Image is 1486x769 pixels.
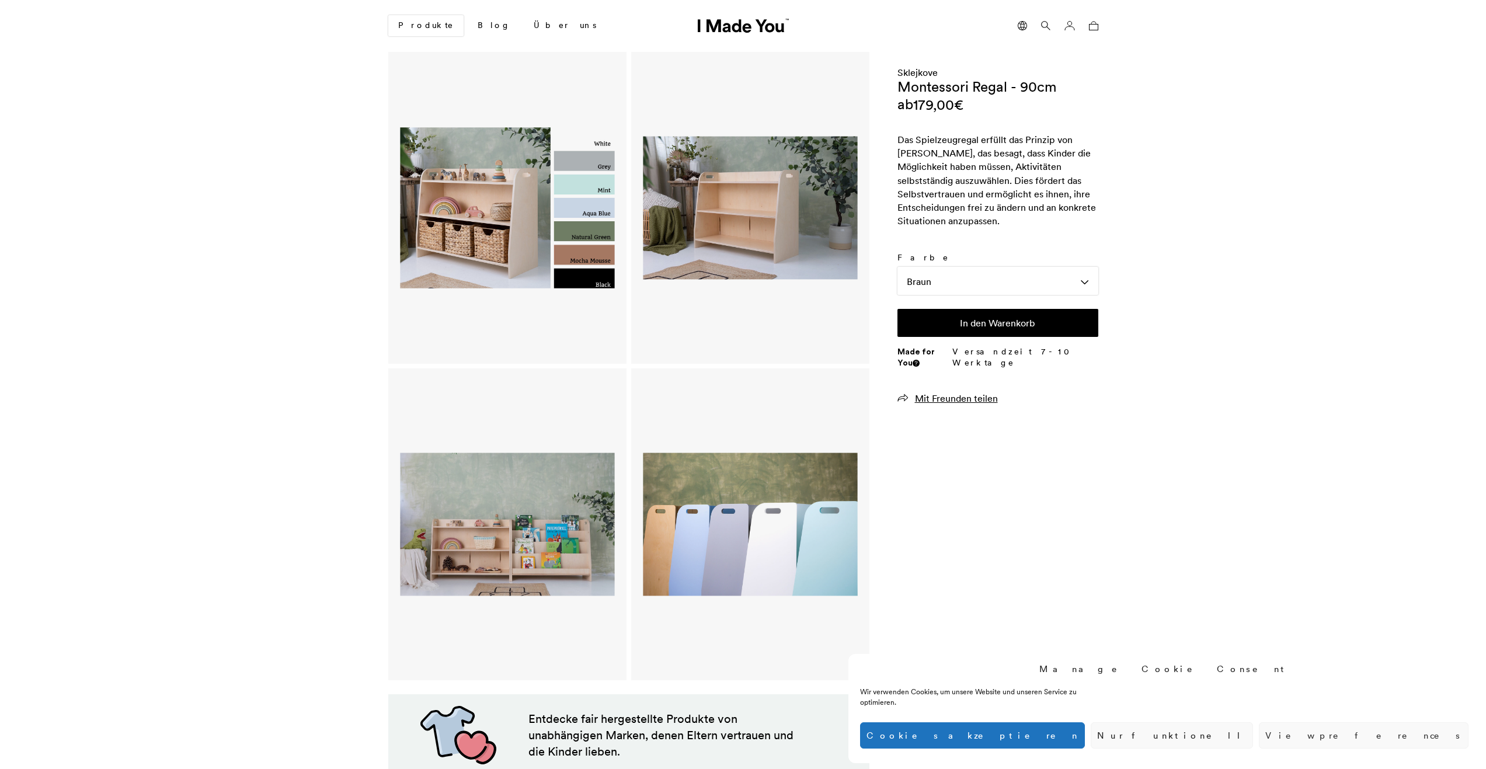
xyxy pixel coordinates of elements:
div: Wir verwenden Cookies, um unsere Website und unseren Service zu optimieren. [860,687,1113,708]
a: Blog [468,16,520,36]
a: Über uns [524,16,605,36]
span: Mit Freunden teilen [915,392,998,404]
button: Nur funktionell [1091,722,1253,749]
bdi: 179,00 [913,96,963,114]
strong: Made for You [897,346,935,368]
img: Info sign [914,361,918,366]
div: ab [897,95,963,114]
button: View preferences [1259,722,1468,749]
h1: Montessori Regal - 90cm [897,79,1057,95]
a: Mit Freunden teilen [897,392,998,404]
button: In den Warenkorb [897,309,1098,337]
button: Cookies akzeptieren [860,722,1085,749]
div: Das Spielzeugregal erfüllt das Prinzip von [PERSON_NAME], das besagt, dass Kinder die Möglichkeit... [897,133,1098,228]
p: Versandzeit 7-10 Werktage [952,346,1098,369]
span: € [954,96,963,114]
div: Braun [897,267,1098,295]
a: Produkte [388,15,464,36]
p: Entdecke fair hergestellte Produkte von unabhängigen Marken, denen Eltern vertrauen und die Kinde... [528,711,796,760]
div: Manage Cookie Consent [1039,663,1289,675]
label: Farbe [897,252,1098,264]
a: Sklejkove [897,67,938,78]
